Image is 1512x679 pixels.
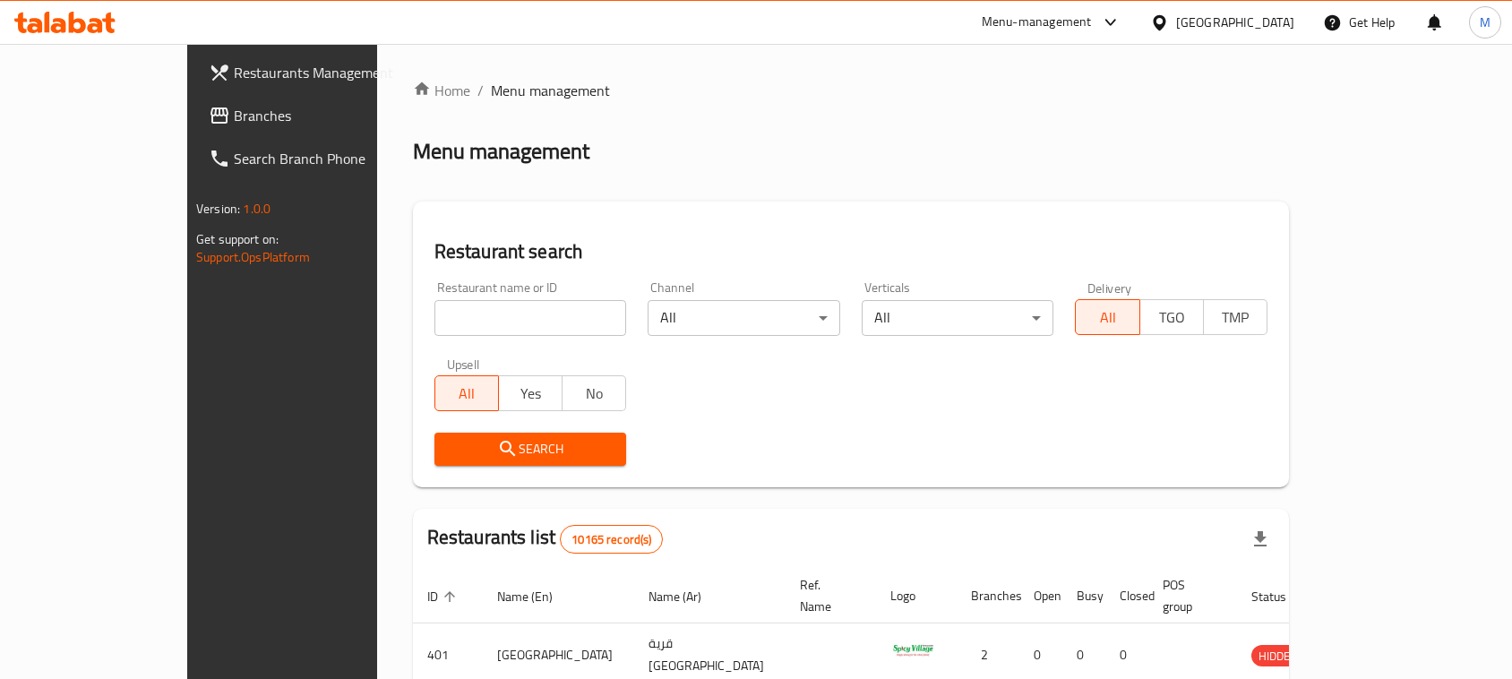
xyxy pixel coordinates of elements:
[1239,518,1282,561] div: Export file
[434,375,499,411] button: All
[196,228,279,251] span: Get support on:
[1176,13,1294,32] div: [GEOGRAPHIC_DATA]
[1480,13,1491,32] span: M
[561,531,662,548] span: 10165 record(s)
[196,245,310,269] a: Support.OpsPlatform
[1251,586,1310,607] span: Status
[982,12,1092,33] div: Menu-management
[434,300,627,336] input: Search for restaurant name or ID..
[1105,569,1148,623] th: Closed
[234,62,425,83] span: Restaurants Management
[570,381,619,407] span: No
[234,105,425,126] span: Branches
[196,197,240,220] span: Version:
[876,569,957,623] th: Logo
[449,438,613,460] span: Search
[1062,569,1105,623] th: Busy
[1075,299,1139,335] button: All
[1163,574,1216,617] span: POS group
[477,80,484,101] li: /
[506,381,555,407] span: Yes
[498,375,563,411] button: Yes
[434,238,1267,265] h2: Restaurant search
[1087,281,1132,294] label: Delivery
[243,197,271,220] span: 1.0.0
[800,574,855,617] span: Ref. Name
[427,586,461,607] span: ID
[413,80,470,101] a: Home
[862,300,1054,336] div: All
[447,357,480,370] label: Upsell
[890,629,935,674] img: Spicy Village
[1203,299,1267,335] button: TMP
[957,569,1019,623] th: Branches
[194,94,440,137] a: Branches
[562,375,626,411] button: No
[194,137,440,180] a: Search Branch Phone
[413,80,1289,101] nav: breadcrumb
[1147,305,1197,331] span: TGO
[427,524,664,554] h2: Restaurants list
[1251,646,1305,666] span: HIDDEN
[442,381,492,407] span: All
[649,586,725,607] span: Name (Ar)
[1083,305,1132,331] span: All
[491,80,610,101] span: Menu management
[560,525,663,554] div: Total records count
[434,433,627,466] button: Search
[1211,305,1260,331] span: TMP
[1019,569,1062,623] th: Open
[413,137,589,166] h2: Menu management
[497,586,576,607] span: Name (En)
[1139,299,1204,335] button: TGO
[234,148,425,169] span: Search Branch Phone
[648,300,840,336] div: All
[194,51,440,94] a: Restaurants Management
